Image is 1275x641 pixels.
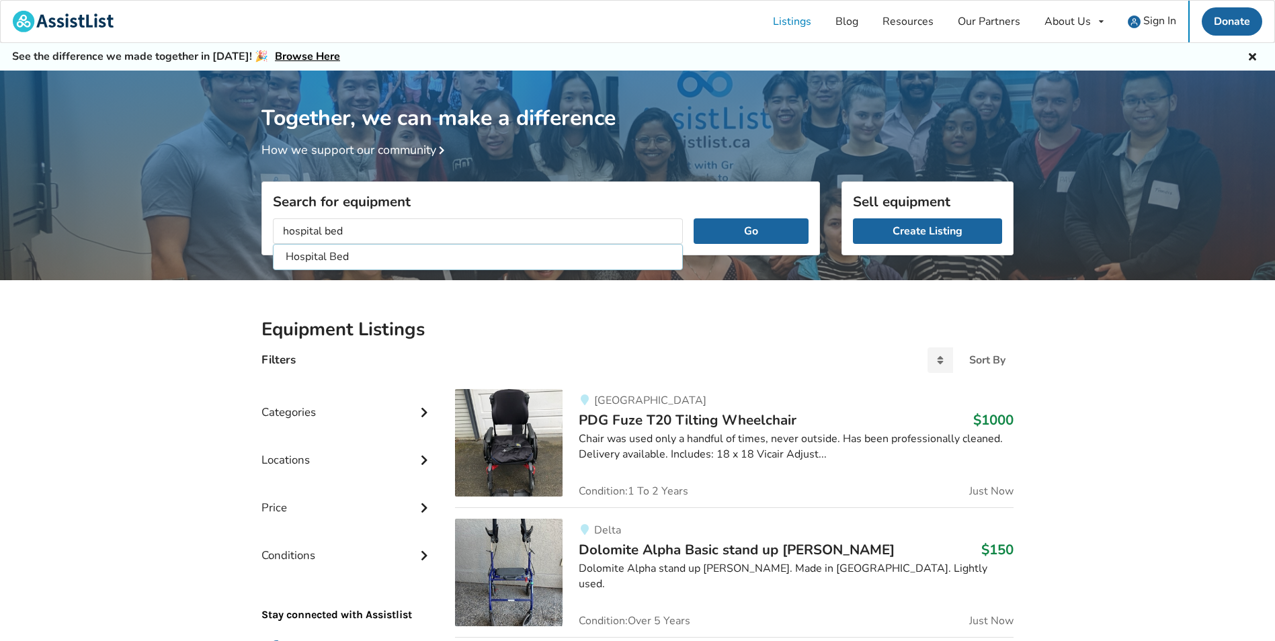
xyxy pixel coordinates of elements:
a: Blog [823,1,870,42]
div: Dolomite Alpha stand up [PERSON_NAME]. Made in [GEOGRAPHIC_DATA]. Lightly used. [579,561,1014,592]
a: mobility-dolomite alpha basic stand up walkerDeltaDolomite Alpha Basic stand up [PERSON_NAME]$150... [455,507,1014,637]
button: Go [694,218,809,244]
img: mobility-pdg fuze t20 tilting wheelchair [455,389,563,497]
img: assistlist-logo [13,11,114,32]
div: About Us [1044,16,1091,27]
h4: Filters [261,352,296,368]
span: Dolomite Alpha Basic stand up [PERSON_NAME] [579,540,895,559]
input: I am looking for... [273,218,683,244]
span: Just Now [969,486,1014,497]
div: Chair was used only a handful of times, never outside. Has been professionally cleaned. Delivery ... [579,431,1014,462]
span: Sign In [1143,13,1176,28]
h3: $150 [981,541,1014,558]
a: Create Listing [853,218,1002,244]
a: How we support our community [261,142,450,158]
div: Conditions [261,521,434,569]
a: Our Partners [946,1,1032,42]
h2: Equipment Listings [261,318,1014,341]
img: mobility-dolomite alpha basic stand up walker [455,519,563,626]
img: user icon [1128,15,1141,28]
a: Browse Here [275,49,340,64]
h5: See the difference we made together in [DATE]! 🎉 [12,50,340,64]
h3: Search for equipment [273,193,809,210]
div: Locations [261,426,434,474]
div: Sort By [969,355,1005,366]
span: Condition: 1 To 2 Years [579,486,688,497]
span: Just Now [969,615,1014,626]
span: Delta [594,523,621,538]
a: Donate [1202,7,1262,36]
h3: $1000 [973,411,1014,429]
a: Resources [870,1,946,42]
h1: Together, we can make a difference [261,71,1014,132]
span: PDG Fuze T20 Tilting Wheelchair [579,411,796,429]
a: mobility-pdg fuze t20 tilting wheelchair[GEOGRAPHIC_DATA]PDG Fuze T20 Tilting Wheelchair$1000Chai... [455,389,1014,507]
p: Stay connected with Assistlist [261,570,434,623]
span: Condition: Over 5 Years [579,615,690,626]
a: user icon Sign In [1116,1,1188,42]
div: Price [261,474,434,521]
span: [GEOGRAPHIC_DATA] [594,393,706,408]
h3: Sell equipment [853,193,1002,210]
li: Hospital Bed [276,246,680,268]
div: Categories [261,378,434,426]
a: Listings [761,1,823,42]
